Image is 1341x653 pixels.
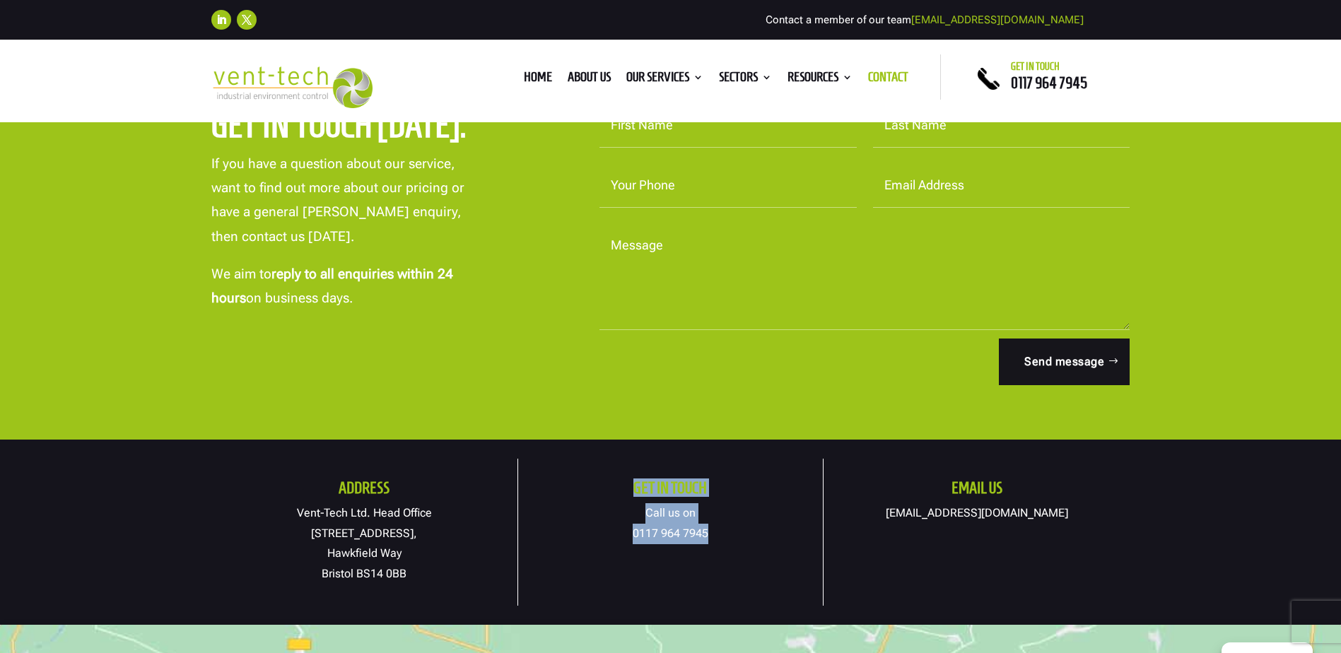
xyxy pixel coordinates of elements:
[1011,61,1060,72] span: Get in touch
[211,266,453,306] strong: reply to all enquiries within 24 hours
[518,480,823,503] h2: Get in touch
[599,164,857,208] input: Your Phone
[886,506,1068,519] a: [EMAIL_ADDRESS][DOMAIN_NAME]
[568,72,611,88] a: About us
[873,104,1130,148] input: Last Name
[824,480,1130,503] h2: Email us
[626,72,703,88] a: Our Services
[873,164,1130,208] input: Email Address
[518,503,823,544] p: Call us on
[633,526,708,540] a: 0117 964 7945
[246,290,353,306] span: on business days.
[719,72,772,88] a: Sectors
[211,266,271,282] span: We aim to
[211,503,517,584] p: Vent-Tech Ltd. Head Office [STREET_ADDRESS], Hawkfield Way Bristol BS14 0BB
[599,104,857,148] input: First Name
[766,13,1084,26] span: Contact a member of our team
[868,72,908,88] a: Contact
[211,155,464,245] span: If you have a question about our service, want to find out more about our pricing or have a gener...
[211,66,373,108] img: 2023-09-27T08_35_16.549ZVENT-TECH---Clear-background
[211,480,517,503] h2: Address
[524,72,552,88] a: Home
[237,10,257,30] a: Follow on X
[999,339,1130,385] button: Send message
[911,13,1084,26] a: [EMAIL_ADDRESS][DOMAIN_NAME]
[211,10,231,30] a: Follow on LinkedIn
[787,72,853,88] a: Resources
[211,104,506,153] h2: Get in touch [DATE].
[1011,74,1087,91] a: 0117 964 7945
